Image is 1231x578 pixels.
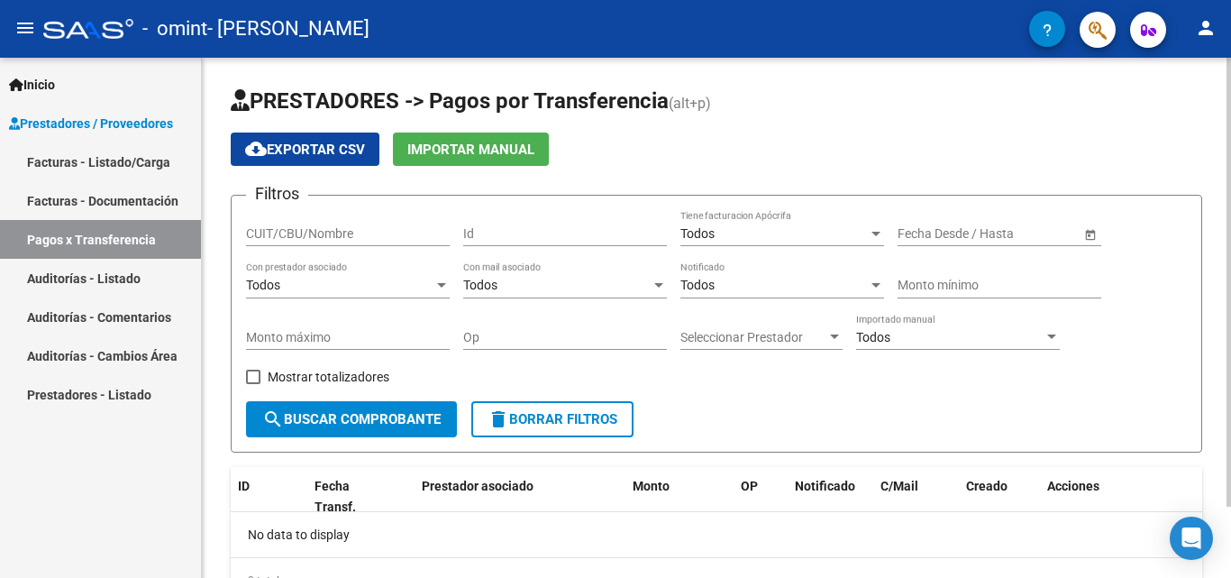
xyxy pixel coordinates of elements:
span: Prestador asociado [422,479,533,493]
span: Prestadores / Proveedores [9,114,173,133]
span: Inicio [9,75,55,95]
span: Monto [633,479,670,493]
datatable-header-cell: Creado [959,467,1040,527]
span: Todos [463,278,497,292]
span: Todos [246,278,280,292]
button: Buscar Comprobante [246,401,457,437]
span: Importar Manual [407,142,534,158]
datatable-header-cell: ID [231,467,307,527]
mat-icon: cloud_download [245,138,267,160]
datatable-header-cell: Fecha Transf. [307,467,388,527]
span: (alt+p) [669,95,711,112]
span: OP [741,479,758,493]
button: Importar Manual [393,133,549,166]
span: Notificado [795,479,855,493]
div: No data to display [231,512,1202,557]
span: Acciones [1047,479,1099,493]
button: Exportar CSV [231,133,379,166]
span: Exportar CSV [245,142,365,158]
button: Open calendar [1081,225,1099,243]
span: C/Mail [880,479,918,493]
mat-icon: search [262,408,284,430]
h3: Filtros [246,181,308,206]
datatable-header-cell: Prestador asociado [415,467,625,527]
span: Mostrar totalizadores [268,366,389,388]
span: Buscar Comprobante [262,411,441,427]
span: Borrar Filtros [488,411,617,427]
span: - omint [142,9,207,49]
span: Todos [680,278,715,292]
span: PRESTADORES -> Pagos por Transferencia [231,88,669,114]
datatable-header-cell: Monto [625,467,734,527]
span: ID [238,479,250,493]
span: Todos [856,330,890,344]
mat-icon: person [1195,17,1217,39]
button: Borrar Filtros [471,401,634,437]
span: - [PERSON_NAME] [207,9,369,49]
input: Fecha inicio [898,226,963,242]
mat-icon: menu [14,17,36,39]
datatable-header-cell: C/Mail [873,467,959,527]
div: Open Intercom Messenger [1170,517,1213,560]
datatable-header-cell: Acciones [1040,467,1202,527]
span: Seleccionar Prestador [680,330,826,345]
span: Creado [966,479,1008,493]
span: Fecha Transf. [315,479,356,514]
span: Todos [680,226,715,241]
datatable-header-cell: Notificado [788,467,873,527]
mat-icon: delete [488,408,509,430]
input: Fecha fin [979,226,1067,242]
datatable-header-cell: OP [734,467,788,527]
